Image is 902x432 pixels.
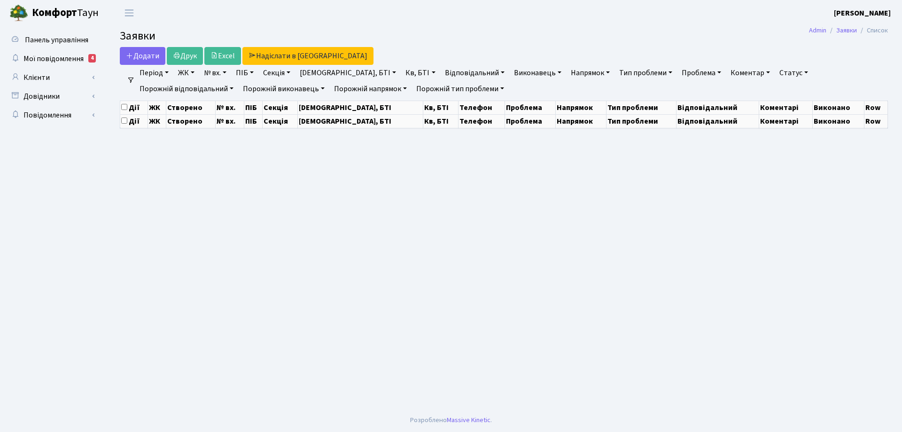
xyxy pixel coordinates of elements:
a: ЖК [174,65,198,81]
button: Переключити навігацію [117,5,141,21]
th: Проблема [505,114,555,128]
th: ЖК [148,114,166,128]
th: Секція [263,114,298,128]
th: Виконано [813,114,864,128]
th: Відповідальний [676,114,759,128]
a: Заявки [836,25,857,35]
a: ПІБ [232,65,257,81]
a: [DEMOGRAPHIC_DATA], БТІ [296,65,400,81]
th: ПІБ [244,101,263,114]
th: Телефон [459,101,505,114]
th: Напрямок [556,114,607,128]
th: Напрямок [556,101,607,114]
b: Комфорт [32,5,77,20]
a: Коментар [727,65,774,81]
a: Порожній напрямок [330,81,411,97]
th: Створено [166,101,216,114]
a: Порожній тип проблеми [412,81,508,97]
a: Надіслати в [GEOGRAPHIC_DATA] [242,47,373,65]
a: Друк [167,47,203,65]
a: Період [136,65,172,81]
th: Тип проблеми [607,114,676,128]
a: Секція [259,65,294,81]
a: Напрямок [567,65,614,81]
th: Секція [263,101,298,114]
th: [DEMOGRAPHIC_DATA], БТІ [298,114,423,128]
th: Кв, БТІ [423,101,458,114]
a: Проблема [678,65,725,81]
a: Excel [204,47,241,65]
a: Статус [776,65,812,81]
th: ПІБ [244,114,263,128]
li: Список [857,25,888,36]
th: № вх. [216,114,244,128]
span: Панель управління [25,35,88,45]
th: [DEMOGRAPHIC_DATA], БТІ [298,101,423,114]
img: logo.png [9,4,28,23]
a: № вх. [200,65,230,81]
th: Дії [120,101,148,114]
a: Admin [809,25,826,35]
th: Кв, БТІ [423,114,458,128]
th: Коментарі [759,101,813,114]
th: Виконано [813,101,864,114]
th: Дії [120,114,148,128]
a: Тип проблеми [615,65,676,81]
div: Розроблено . [410,415,492,425]
th: Тип проблеми [607,101,676,114]
a: Порожній виконавець [239,81,328,97]
th: Row [864,101,887,114]
a: Мої повідомлення4 [5,49,99,68]
nav: breadcrumb [795,21,902,40]
a: Повідомлення [5,106,99,125]
a: Порожній відповідальний [136,81,237,97]
th: № вх. [216,101,244,114]
th: Створено [166,114,216,128]
span: Додати [126,51,159,61]
b: [PERSON_NAME] [834,8,891,18]
span: Таун [32,5,99,21]
th: Відповідальний [676,101,759,114]
span: Мої повідомлення [23,54,84,64]
a: Клієнти [5,68,99,87]
th: Телефон [459,114,505,128]
a: Довідники [5,87,99,106]
div: 4 [88,54,96,63]
a: Додати [120,47,165,65]
a: Панель управління [5,31,99,49]
th: Row [864,114,887,128]
span: Заявки [120,28,156,44]
a: Massive Kinetic [447,415,490,425]
th: ЖК [148,101,166,114]
a: Відповідальний [441,65,508,81]
a: Виконавець [510,65,565,81]
th: Коментарі [759,114,813,128]
a: [PERSON_NAME] [834,8,891,19]
a: Кв, БТІ [402,65,439,81]
th: Проблема [505,101,555,114]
